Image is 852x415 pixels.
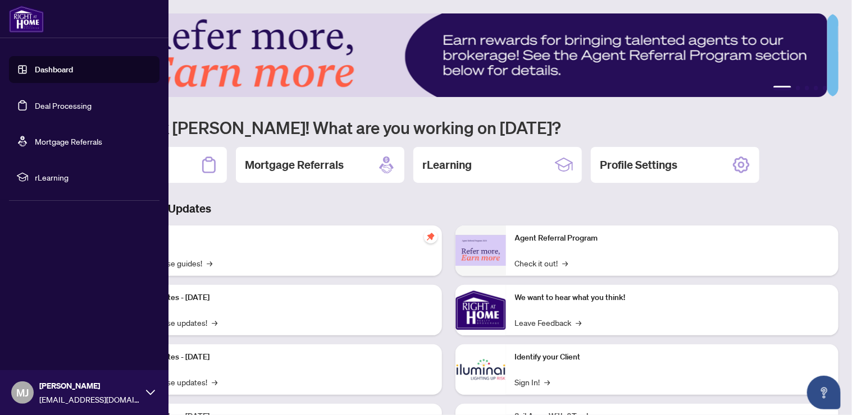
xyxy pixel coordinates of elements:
[35,171,152,183] span: rLearning
[600,157,677,173] h2: Profile Settings
[455,235,506,266] img: Agent Referral Program
[245,157,344,173] h2: Mortgage Referrals
[16,385,29,400] span: MJ
[35,64,73,75] a: Dashboard
[807,376,841,409] button: Open asap
[814,86,818,90] button: 4
[773,86,791,90] button: 1
[58,117,839,138] h1: Welcome back [PERSON_NAME]! What are you working on [DATE]?
[118,351,433,363] p: Platform Updates - [DATE]
[515,351,830,363] p: Identify your Client
[35,100,92,110] a: Deal Processing
[515,257,568,269] a: Check it out!→
[58,13,827,97] img: Slide 0
[515,316,582,329] a: Leave Feedback→
[212,376,217,388] span: →
[422,157,472,173] h2: rLearning
[796,86,800,90] button: 2
[118,292,433,304] p: Platform Updates - [DATE]
[545,376,550,388] span: →
[515,292,830,304] p: We want to hear what you think!
[58,201,839,216] h3: Brokerage & Industry Updates
[35,136,102,146] a: Mortgage Referrals
[212,316,217,329] span: →
[207,257,212,269] span: →
[563,257,568,269] span: →
[576,316,582,329] span: →
[805,86,809,90] button: 3
[424,230,438,243] span: pushpin
[515,232,830,245] p: Agent Referral Program
[823,86,827,90] button: 5
[39,380,140,392] span: [PERSON_NAME]
[39,393,140,405] span: [EMAIL_ADDRESS][DOMAIN_NAME]
[9,6,44,33] img: logo
[455,344,506,395] img: Identify your Client
[455,285,506,335] img: We want to hear what you think!
[118,232,433,245] p: Self-Help
[515,376,550,388] a: Sign In!→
